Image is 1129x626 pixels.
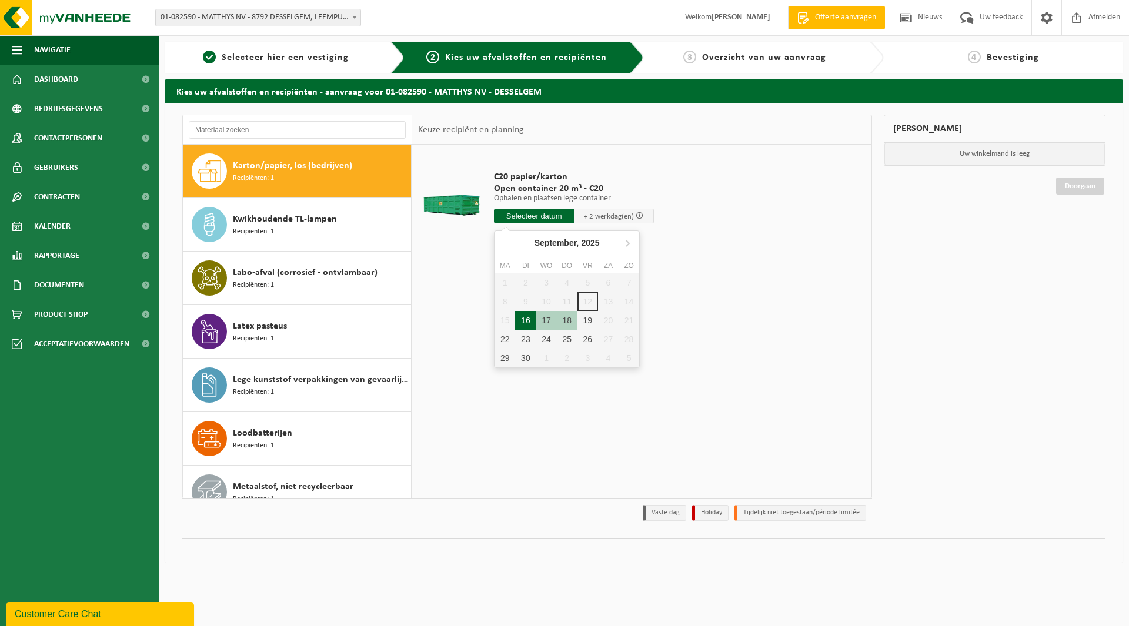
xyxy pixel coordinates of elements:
[6,600,196,626] iframe: chat widget
[598,260,619,272] div: za
[183,412,412,466] button: Loodbatterijen Recipiënten: 1
[34,300,88,329] span: Product Shop
[233,387,274,398] span: Recipiënten: 1
[165,79,1123,102] h2: Kies uw afvalstoffen en recipiënten - aanvraag voor 01-082590 - MATTHYS NV - DESSELGEM
[222,53,349,62] span: Selecteer hier een vestiging
[34,153,78,182] span: Gebruikers
[536,311,556,330] div: 17
[233,494,274,505] span: Recipiënten: 1
[34,94,103,123] span: Bedrijfsgegevens
[530,233,604,252] div: September,
[189,121,406,139] input: Materiaal zoeken
[734,505,866,521] li: Tijdelijk niet toegestaan/période limitée
[34,270,84,300] span: Documenten
[494,171,654,183] span: C20 papier/karton
[581,239,599,247] i: 2025
[692,505,729,521] li: Holiday
[577,330,598,349] div: 26
[702,53,826,62] span: Overzicht van uw aanvraag
[557,330,577,349] div: 25
[577,349,598,367] div: 3
[536,349,556,367] div: 1
[557,311,577,330] div: 18
[536,330,556,349] div: 24
[884,143,1105,165] p: Uw winkelmand is leeg
[34,212,71,241] span: Kalender
[515,330,536,349] div: 23
[495,330,515,349] div: 22
[445,53,607,62] span: Kies uw afvalstoffen en recipiënten
[495,349,515,367] div: 29
[812,12,879,24] span: Offerte aanvragen
[1056,178,1104,195] a: Doorgaan
[683,51,696,63] span: 3
[233,212,337,226] span: Kwikhoudende TL-lampen
[183,198,412,252] button: Kwikhoudende TL-lampen Recipiënten: 1
[494,209,574,223] input: Selecteer datum
[577,311,598,330] div: 19
[34,329,129,359] span: Acceptatievoorwaarden
[233,173,274,184] span: Recipiënten: 1
[233,333,274,344] span: Recipiënten: 1
[233,280,274,291] span: Recipiënten: 1
[183,145,412,198] button: Karton/papier, los (bedrijven) Recipiënten: 1
[987,53,1039,62] span: Bevestiging
[233,226,274,237] span: Recipiënten: 1
[494,195,654,203] p: Ophalen en plaatsen lege container
[171,51,381,65] a: 1Selecteer hier een vestiging
[233,266,378,280] span: Labo-afval (corrosief - ontvlambaar)
[34,123,102,153] span: Contactpersonen
[495,260,515,272] div: ma
[156,9,360,26] span: 01-082590 - MATTHYS NV - 8792 DESSELGEM, LEEMPUTSTRAAT 75
[515,311,536,330] div: 16
[233,159,352,173] span: Karton/papier, los (bedrijven)
[426,51,439,63] span: 2
[183,305,412,359] button: Latex pasteus Recipiënten: 1
[515,260,536,272] div: di
[233,480,353,494] span: Metaalstof, niet recycleerbaar
[788,6,885,29] a: Offerte aanvragen
[884,115,1106,143] div: [PERSON_NAME]
[155,9,361,26] span: 01-082590 - MATTHYS NV - 8792 DESSELGEM, LEEMPUTSTRAAT 75
[233,440,274,451] span: Recipiënten: 1
[515,349,536,367] div: 30
[203,51,216,63] span: 1
[34,182,80,212] span: Contracten
[233,373,408,387] span: Lege kunststof verpakkingen van gevaarlijke stoffen
[183,466,412,519] button: Metaalstof, niet recycleerbaar Recipiënten: 1
[34,35,71,65] span: Navigatie
[557,349,577,367] div: 2
[712,13,770,22] strong: [PERSON_NAME]
[412,115,530,145] div: Keuze recipiënt en planning
[577,260,598,272] div: vr
[643,505,686,521] li: Vaste dag
[183,359,412,412] button: Lege kunststof verpakkingen van gevaarlijke stoffen Recipiënten: 1
[183,252,412,305] button: Labo-afval (corrosief - ontvlambaar) Recipiënten: 1
[34,241,79,270] span: Rapportage
[494,183,654,195] span: Open container 20 m³ - C20
[557,260,577,272] div: do
[233,319,287,333] span: Latex pasteus
[536,260,556,272] div: wo
[34,65,78,94] span: Dashboard
[584,213,634,220] span: + 2 werkdag(en)
[619,260,639,272] div: zo
[968,51,981,63] span: 4
[233,426,292,440] span: Loodbatterijen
